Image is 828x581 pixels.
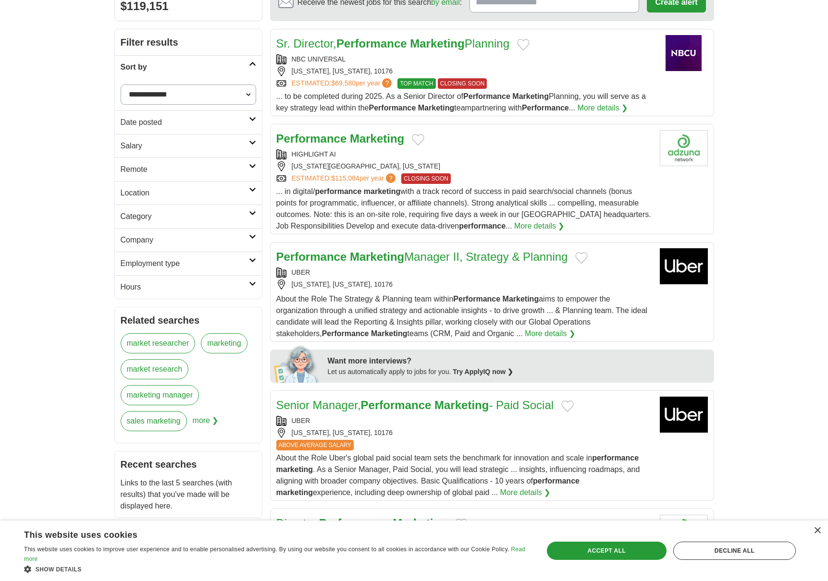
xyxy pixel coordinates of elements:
div: HIGHLIGHT AI [276,149,652,159]
a: Performance Marketing [276,132,405,145]
h2: Remote [121,164,249,175]
a: Employment type [115,252,262,275]
h2: Sort by [121,61,249,73]
a: Director,Performance Marketing [276,517,447,530]
strong: Performance [322,329,369,338]
a: NBC UNIVERSAL [292,55,346,63]
strong: Performance [522,104,569,112]
a: sales marketing [121,411,187,431]
a: Sr. Director,Performance MarketingPlanning [276,37,510,50]
img: Uber logo [660,248,708,284]
button: Add to favorite jobs [575,252,588,264]
strong: marketing [364,187,400,195]
strong: Marketing [371,329,408,338]
a: More details ❯ [500,487,551,498]
button: Add to favorite jobs [455,519,468,530]
a: ESTIMATED:$115,084per year? [292,173,398,184]
div: [US_STATE], [US_STATE], 10176 [276,279,652,290]
a: Category [115,205,262,228]
strong: Marketing [350,132,404,145]
div: This website uses cookies [24,526,504,541]
strong: Performance [453,295,500,303]
a: Location [115,181,262,205]
a: Salary [115,134,262,157]
a: marketing [201,333,247,353]
div: Close [814,527,821,534]
strong: marketing [276,465,313,473]
span: Show details [36,566,82,573]
div: Accept all [547,542,667,560]
img: NBC Universal logo [660,35,708,71]
a: market researcher [121,333,196,353]
img: apply-iq-scientist.png [274,344,321,383]
strong: performance [315,187,361,195]
a: More details ❯ [514,220,565,232]
div: Show details [24,564,528,574]
span: ABOVE AVERAGE SALARY [276,440,354,450]
strong: Marketing [503,295,539,303]
h2: Salary [121,140,249,152]
span: $69,580 [331,79,356,87]
a: Date posted [115,110,262,134]
a: ESTIMATED:$69,580per year? [292,78,394,89]
strong: Marketing [418,104,455,112]
span: CLOSING SOON [438,78,487,89]
h2: Date posted [121,117,249,128]
button: Add to favorite jobs [517,39,530,50]
strong: performance [459,222,506,230]
strong: Marketing [434,399,489,412]
strong: Performance [319,517,390,530]
div: [US_STATE], [US_STATE], 10176 [276,66,652,76]
h2: Location [121,187,249,199]
h2: Recent searches [121,457,256,472]
a: Hours [115,275,262,299]
span: ? [382,78,392,88]
img: Company logo [660,515,708,551]
span: About the Role The Strategy & Planning team within aims to empower the organization through a uni... [276,295,648,338]
h2: Filter results [115,29,262,55]
strong: Performance [276,250,347,263]
div: [US_STATE][GEOGRAPHIC_DATA], [US_STATE] [276,161,652,171]
strong: Performance [336,37,407,50]
strong: Marketing [393,517,447,530]
span: $115,084 [331,174,359,182]
strong: marketing [276,488,313,496]
h2: Company [121,234,249,246]
a: UBER [292,268,310,276]
div: Decline all [673,542,796,560]
p: Links to the last 5 searches (with results) that you've made will be displayed here. [121,477,256,512]
button: Add to favorite jobs [412,134,424,145]
button: Add to favorite jobs [561,400,574,412]
span: ? [386,173,395,183]
a: UBER [292,417,310,424]
span: CLOSING SOON [401,173,451,184]
strong: performance [592,454,639,462]
div: Want more interviews? [328,355,708,367]
img: Company logo [660,130,708,166]
a: market research [121,359,189,379]
strong: Marketing [350,250,404,263]
span: ... in digital/ with a track record of success in paid search/social channels (bonus points for p... [276,187,651,230]
span: more ❯ [193,411,219,437]
strong: performance [533,477,580,485]
strong: Marketing [410,37,464,50]
h2: Category [121,211,249,222]
a: Try ApplyIQ now ❯ [453,368,513,375]
div: Let us automatically apply to jobs for you. [328,367,708,377]
span: ... to be completed during 2025. As a Senior Director of Planning, you will serve as a key strate... [276,92,646,112]
img: Uber logo [660,397,708,433]
h2: Hours [121,281,249,293]
a: Remote [115,157,262,181]
div: [US_STATE], [US_STATE], 10176 [276,428,652,438]
h2: Related searches [121,313,256,327]
strong: Performance [463,92,510,100]
a: More details ❯ [525,328,575,339]
a: marketing manager [121,385,199,405]
span: About the Role Uber's global paid social team sets the benchmark for innovation and scale in . As... [276,454,640,496]
strong: Performance [276,132,347,145]
strong: Marketing [512,92,549,100]
a: Sort by [115,55,262,79]
a: Company [115,228,262,252]
a: More details ❯ [578,102,628,114]
a: Performance MarketingManager II, Strategy & Planning [276,250,568,263]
